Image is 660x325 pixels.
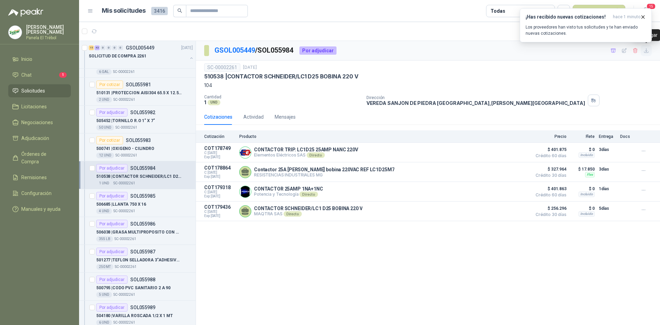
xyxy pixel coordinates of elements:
p: 510131 | PROTECCION AISI304 65.5 X 12.5 X 1.5 L 659,5 MA251786 MH 320274 SMIPACK [96,90,182,96]
a: Inicio [8,53,71,66]
div: Por adjudicar [96,164,128,172]
p: $ 0 [571,145,595,154]
p: [PERSON_NAME] [PERSON_NAME] [26,25,71,34]
p: Potencia y Tecnología [254,192,323,197]
span: Solicitudes [21,87,45,95]
div: Por adjudicar [96,108,128,117]
p: RESISTENCIAS INDUSTRIALES MG [254,172,394,177]
p: [DATE] [181,45,193,51]
div: 5 UND [96,292,112,297]
p: SOL055984 [130,166,155,171]
div: 0 [112,45,117,50]
p: SOL055982 [130,110,155,115]
img: Company Logo [240,147,251,158]
p: 500741 | OXIGENO - CILINDRO [96,145,154,152]
span: $ 401.863 [532,185,566,193]
p: SOL055989 [130,305,155,310]
p: SC-00002261 [115,264,136,270]
p: 505452 | TORNILLO R.O 1" X 7" [96,118,155,124]
p: 3 días [599,165,616,173]
p: SOLICITUD DE COMPRA 2261 [89,53,146,59]
span: hace 1 minuto [613,14,640,20]
p: Panela El Trébol [26,36,71,40]
p: SOL055987 [130,249,155,254]
p: Los proveedores han visto tus solicitudes y te han enviado nuevas cotizaciones. [526,24,646,36]
span: Crédito 60 días [532,154,566,158]
p: VEREDA SANJON DE PIEDRA [GEOGRAPHIC_DATA] , [PERSON_NAME][GEOGRAPHIC_DATA] [366,100,585,106]
a: 15 43 0 0 0 0 GSOL005449[DATE] SOLICITUD DE COMPRA 2261 [89,44,194,66]
p: Cantidad [204,95,361,99]
div: Flex [585,172,595,177]
div: Por adjudicar [96,303,128,312]
span: Crédito 30 días [532,213,566,217]
div: 15 [89,45,94,50]
h3: ¡Has recibido nuevas cotizaciones! [526,14,610,20]
a: Por cotizarSOL055983500741 |OXIGENO - CILINDRO12 UNDSC-00002261 [79,133,196,161]
span: Configuración [21,189,52,197]
p: SC-00002261 [114,236,136,242]
p: 501277 | TEFLON SELLADORA 3"ADHESIVO ROLLO X 25 [96,257,182,263]
div: Incluido [579,192,595,197]
p: Docs [620,134,634,139]
a: Remisiones [8,171,71,184]
div: 6 GAL [96,69,112,75]
p: SOL055981 [126,82,151,87]
div: Por cotizar [96,80,123,89]
span: Crédito 30 días [532,173,566,177]
div: Por adjudicar [96,192,128,200]
div: 355 LB [96,236,113,242]
span: Adjudicación [21,134,49,142]
div: 0 [118,45,123,50]
p: 104 [204,82,652,89]
div: Por adjudicar [96,275,128,284]
a: Órdenes de Compra [8,148,71,168]
a: Configuración [8,187,71,200]
span: Exp: [DATE] [204,214,235,218]
span: Exp: [DATE] [204,155,235,159]
p: 500795 | CODO PVC SANITARIO 2 A 90 [96,285,170,291]
p: Precio [532,134,566,139]
p: COT178749 [204,145,235,151]
p: SC-00002261 [113,208,135,214]
span: C: [DATE] [204,151,235,155]
div: Directo [284,211,302,217]
p: Entrega [599,134,616,139]
p: $ 0 [571,185,595,193]
div: Cotizaciones [204,113,232,121]
a: Por adjudicarSOL055986506038 |GRASA MULTIPROPOSITO CON MOLIBDENO355 LBSC-00002261 [79,217,196,245]
p: / SOL055984 [214,45,294,56]
p: MAQTRA SAS [254,211,362,217]
div: SC-00002261 [204,63,240,72]
p: $ 0 [571,204,595,213]
p: CONTACTOR 25AMP 1NA+1NC [254,186,323,192]
span: 1 [59,72,67,78]
div: Por adjudicar [96,220,128,228]
img: Logo peakr [8,8,43,17]
span: 15 [646,3,656,10]
p: 506685 | LLANTA 750 X 16 [96,201,146,208]
p: 5 días [599,204,616,213]
button: ¡Has recibido nuevas cotizaciones!hace 1 minuto Los proveedores han visto tus solicitudes y te ha... [520,8,652,42]
p: SC-00002261 [113,69,135,75]
div: 0 [100,45,106,50]
p: CONTACTOR TRIP. LC1D25 25AMP NANC 220V [254,147,358,152]
img: Company Logo [240,186,251,197]
span: 3416 [151,7,168,15]
a: Por adjudicarSOL055985506685 |LLANTA 750 X 164 UNDSC-00002261 [79,189,196,217]
a: Por adjudicarSOL055984510538 |CONTACTOR SCHNEIDER/LC1 D25 BOBINA 220 V1 UNDSC-00002261 [79,161,196,189]
span: search [177,8,182,13]
div: 43 [95,45,100,50]
a: Por adjudicarSOL055987501277 |TEFLON SELLADORA 3"ADHESIVO ROLLO X 25250 MTSC-00002261 [79,245,196,273]
img: Company Logo [9,26,22,39]
a: GSOL005449 [214,46,255,54]
div: 12 UND [96,153,114,158]
p: SC-00002261 [113,181,135,186]
span: Remisiones [21,174,47,181]
p: SOL055986 [130,221,155,226]
p: Cotización [204,134,235,139]
p: 510538 | CONTACTOR SCHNEIDER/LC1 D25 BOBINA 220 V [96,173,182,180]
div: Por adjudicar [96,248,128,256]
div: 0 [106,45,111,50]
span: $ 256.296 [532,204,566,213]
p: 3 días [599,145,616,154]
